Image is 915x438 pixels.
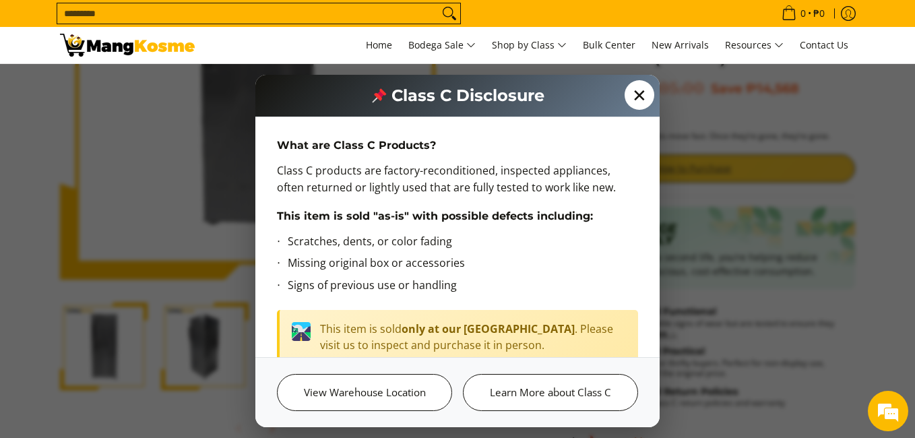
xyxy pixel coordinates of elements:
a: Bulk Center [576,27,642,63]
span: Home [366,38,392,51]
span: ₱0 [811,9,827,18]
li: Scratches, dents, or color fading [288,233,638,255]
span: • [778,6,829,21]
span: Shop by Class [492,37,567,54]
h4: This item is sold "as-is" with possible defects including: [277,210,638,223]
li: Missing original box or accessories [288,255,638,277]
h2: Class C Disclosure [371,86,544,106]
div: Minimize live chat window [221,7,253,39]
span: 0 [798,9,808,18]
span: Bulk Center [583,38,635,51]
h4: What are Class C Products? [277,139,638,152]
textarea: Type your message and hit 'Enter' [7,294,257,341]
span: ✕ [625,80,654,110]
a: Bodega Sale [402,27,482,63]
button: Search [439,3,460,24]
span: We're online! [78,133,186,269]
span: New Arrivals [652,38,709,51]
p: Class C products are factory-reconditioned, inspected appliances, often returned or lightly used ... [277,162,638,210]
nav: Main Menu [208,27,855,63]
li: Signs of previous use or handling [288,277,638,299]
div: Chat with us now [70,75,226,93]
a: New Arrivals [645,27,716,63]
a: Resources [718,27,790,63]
a: Learn More about Class C [463,374,638,411]
a: Home [359,27,399,63]
span: Bodega Sale [408,37,476,54]
img: Condura 7.7 Cu. Ft. Manual Defrost Inverter Ref (Class C) l Mang Kosme [60,34,195,57]
a: View Warehouse Location [277,374,452,411]
strong: only at our [GEOGRAPHIC_DATA] [402,321,575,336]
a: Contact Us [793,27,855,63]
p: This item is sold . Please visit us to inspect and purchase it in person. [320,321,627,353]
span: Resources [725,37,784,54]
span: Contact Us [800,38,848,51]
a: Shop by Class [485,27,573,63]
